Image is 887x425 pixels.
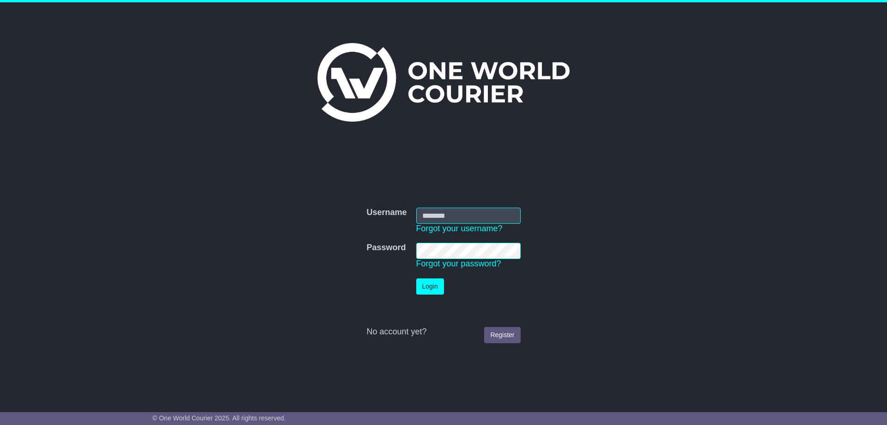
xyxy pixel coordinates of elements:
a: Forgot your password? [416,259,501,268]
span: © One World Courier 2025. All rights reserved. [152,414,286,422]
label: Username [366,208,407,218]
div: No account yet? [366,327,520,337]
button: Login [416,278,444,295]
a: Register [484,327,520,343]
a: Forgot your username? [416,224,503,233]
img: One World [317,43,570,122]
label: Password [366,243,406,253]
